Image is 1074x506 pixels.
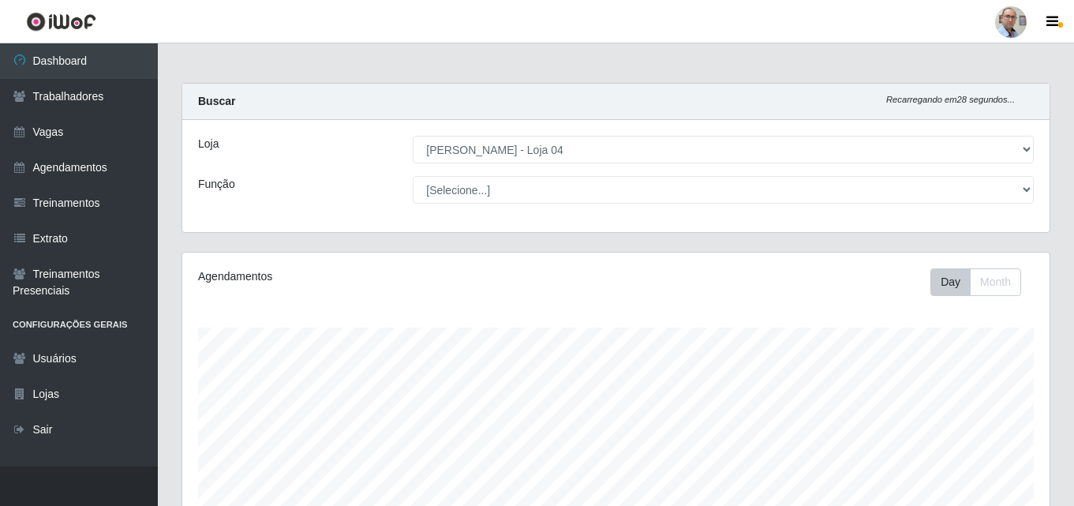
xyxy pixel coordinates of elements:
[930,268,1034,296] div: Toolbar with button groups
[198,95,235,107] strong: Buscar
[930,268,1021,296] div: First group
[198,176,235,193] label: Função
[198,268,533,285] div: Agendamentos
[970,268,1021,296] button: Month
[886,95,1015,104] i: Recarregando em 28 segundos...
[930,268,971,296] button: Day
[198,136,219,152] label: Loja
[26,12,96,32] img: CoreUI Logo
